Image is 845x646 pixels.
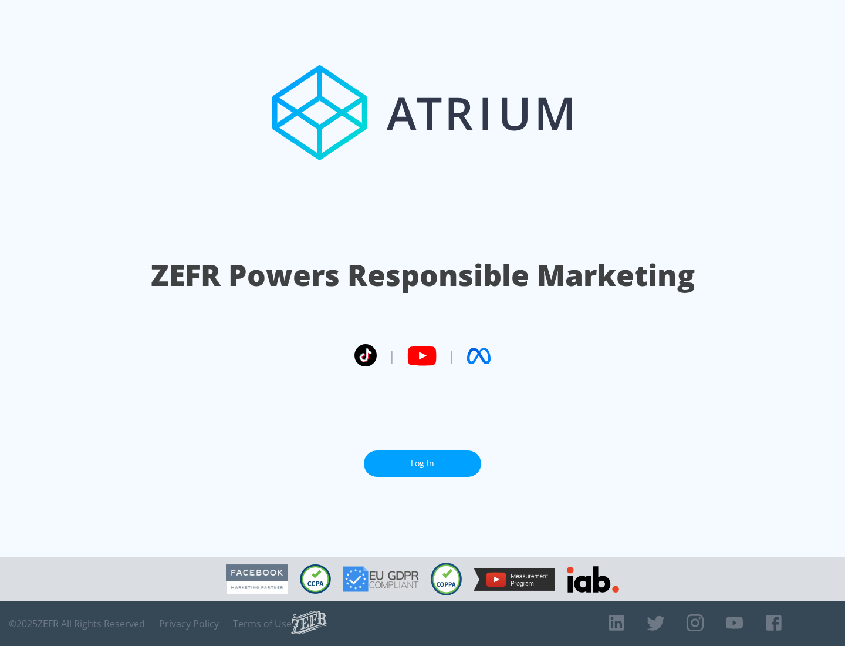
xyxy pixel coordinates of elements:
img: CCPA Compliant [300,564,331,594]
img: Facebook Marketing Partner [226,564,288,594]
span: | [448,347,455,365]
h1: ZEFR Powers Responsible Marketing [151,255,695,295]
img: YouTube Measurement Program [474,568,555,591]
a: Privacy Policy [159,618,219,630]
img: COPPA Compliant [431,563,462,595]
span: | [388,347,396,365]
a: Log In [364,450,481,477]
span: © 2025 ZEFR All Rights Reserved [9,618,145,630]
img: IAB [567,566,619,593]
a: Terms of Use [233,618,292,630]
img: GDPR Compliant [343,566,419,592]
